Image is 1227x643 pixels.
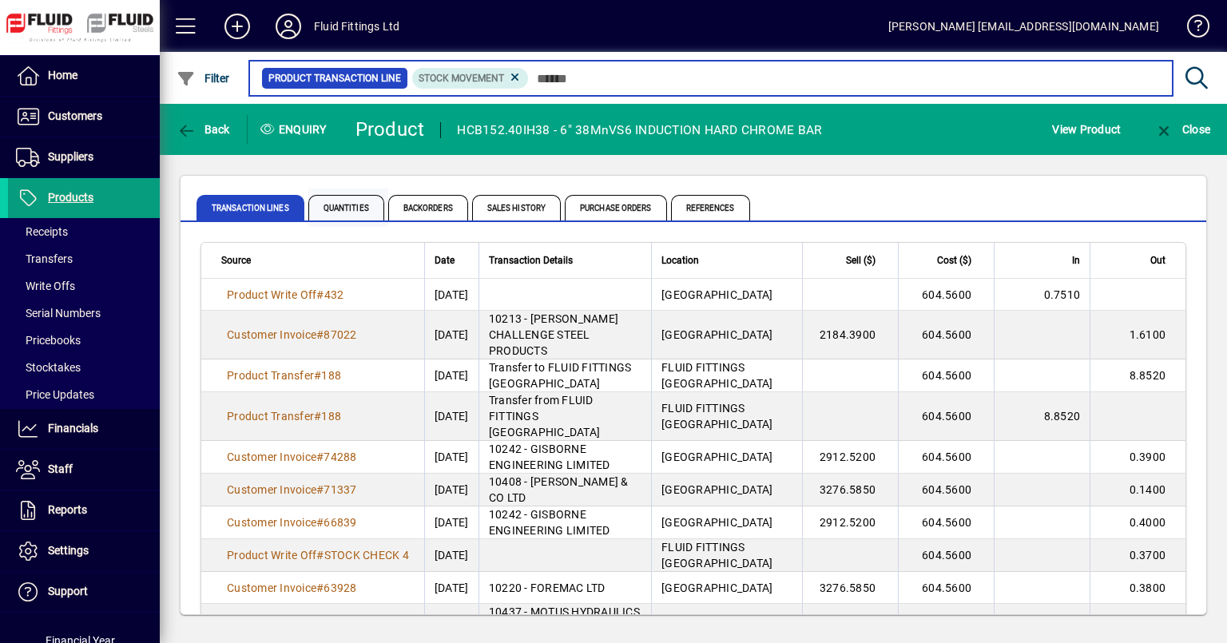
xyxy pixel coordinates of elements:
a: Staff [8,450,160,490]
a: Home [8,56,160,96]
div: Location [661,252,792,269]
span: Customers [48,109,102,122]
span: 8.8520 [1044,410,1081,423]
span: Quantities [308,195,384,220]
span: Customer Invoice [227,516,316,529]
span: 0.3700 [1130,549,1166,562]
span: [GEOGRAPHIC_DATA] [661,288,772,301]
a: Customer Invoice#74288 [221,448,363,466]
span: Settings [48,544,89,557]
a: Customer Invoice#66839 [221,514,363,531]
span: # [314,410,321,423]
button: Back [173,115,234,144]
span: Price Updates [16,388,94,401]
span: Product Transfer [227,369,314,382]
span: FLUID FITTINGS [GEOGRAPHIC_DATA] [661,402,772,431]
div: Cost ($) [908,252,986,269]
span: 0.1400 [1130,483,1166,496]
button: View Product [1048,115,1125,144]
span: Reports [48,503,87,516]
a: Knowledge Base [1175,3,1207,55]
span: FLUID FITTINGS [GEOGRAPHIC_DATA] [661,361,772,390]
span: Home [48,69,77,81]
span: Customer Invoice [227,483,316,496]
span: Transaction Lines [197,195,304,220]
span: Pricebooks [16,334,81,347]
a: Serial Numbers [8,300,160,327]
button: Close [1150,115,1214,144]
span: # [316,483,324,496]
div: [PERSON_NAME] [EMAIL_ADDRESS][DOMAIN_NAME] [888,14,1159,39]
app-page-header-button: Close enquiry [1138,115,1227,144]
span: Purchase Orders [565,195,667,220]
td: 10437 - MOTUS HYDRAULICS LIMITED [478,604,651,637]
span: 71337 [324,483,356,496]
app-page-header-button: Back [160,115,248,144]
td: 604.5600 [898,506,994,539]
span: Customer Invoice [227,581,316,594]
span: 432 [324,288,344,301]
button: Filter [173,64,234,93]
span: 0.3900 [1130,450,1166,463]
div: HCB152.40IH38 - 6" 38MnVS6 INDUCTION HARD CHROME BAR [457,117,822,143]
span: # [316,288,324,301]
span: 63928 [324,581,356,594]
a: Customers [8,97,160,137]
span: Financials [48,422,98,435]
span: Product Write Off [227,549,316,562]
td: [DATE] [424,311,478,359]
span: 188 [321,410,341,423]
span: # [316,450,324,463]
span: 60266 [324,613,356,626]
td: 10213 - [PERSON_NAME] CHALLENGE STEEL PRODUCTS [478,311,651,359]
span: Product Write Off [227,288,316,301]
span: Customer Invoice [227,450,316,463]
div: Sell ($) [812,252,890,269]
td: [DATE] [424,279,478,311]
span: Stocktakes [16,361,81,374]
a: Customer Invoice#71337 [221,481,363,498]
span: 8.8520 [1130,369,1166,382]
td: Transfer to FLUID FITTINGS [GEOGRAPHIC_DATA] [478,359,651,392]
span: Transfers [16,252,73,265]
td: [DATE] [424,604,478,637]
td: [DATE] [424,506,478,539]
span: Sales History [472,195,561,220]
a: Financials [8,409,160,449]
div: Enquiry [248,117,343,142]
td: [DATE] [424,539,478,572]
span: 1.6100 [1130,328,1166,341]
span: FLUID FITTINGS [GEOGRAPHIC_DATA] [661,541,772,570]
span: Write Offs [16,280,75,292]
span: Transaction Details [489,252,573,269]
a: Product Write Off#432 [221,286,349,304]
span: In [1072,252,1080,269]
span: 74288 [324,450,356,463]
span: References [671,195,750,220]
span: [GEOGRAPHIC_DATA] [661,581,772,594]
td: 604.5600 [898,311,994,359]
span: 0.9640 [1130,613,1166,626]
a: Support [8,572,160,612]
span: Close [1154,123,1210,136]
span: Product Transfer [227,410,314,423]
span: Products [48,191,93,204]
td: 3276.5850 [802,572,898,604]
td: 604.5600 [898,441,994,474]
td: 604.5600 [898,279,994,311]
span: Source [221,252,251,269]
td: 604.5600 [898,572,994,604]
span: # [316,581,324,594]
td: 10220 - FOREMAC LTD [478,572,651,604]
div: Source [221,252,415,269]
mat-chip: Product Transaction Type: Stock movement [412,68,529,89]
a: Reports [8,490,160,530]
a: Stocktakes [8,354,160,381]
span: Back [177,123,230,136]
span: Customer Invoice [227,328,316,341]
td: 10242 - GISBORNE ENGINEERING LIMITED [478,506,651,539]
span: Product Transaction Line [268,70,401,86]
span: [GEOGRAPHIC_DATA] [661,483,772,496]
div: Fluid Fittings Ltd [314,14,399,39]
span: 188 [321,369,341,382]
